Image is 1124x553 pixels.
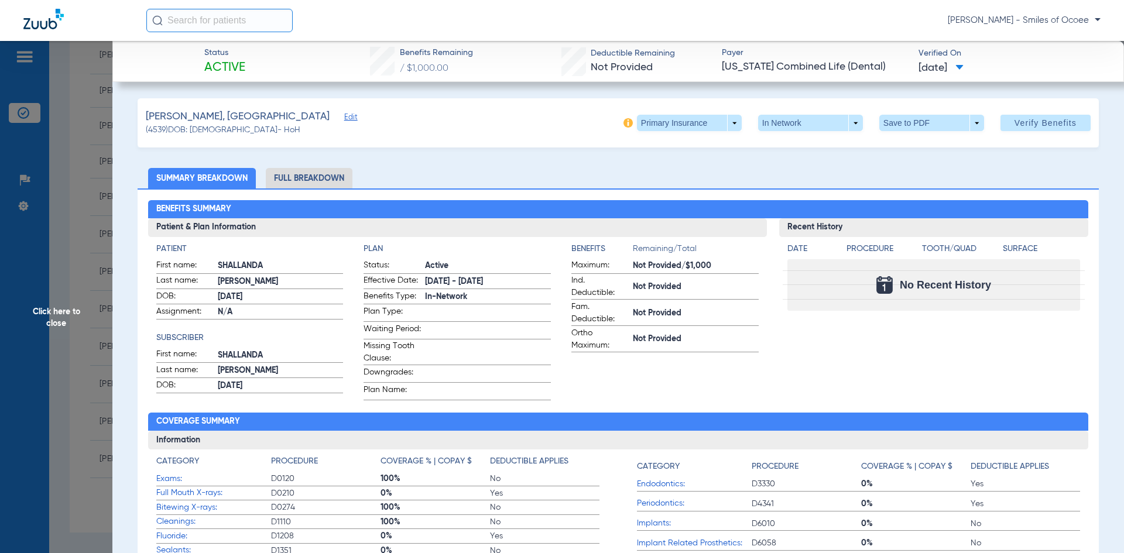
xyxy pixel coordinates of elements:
[571,327,629,352] span: Ortho Maximum:
[633,281,759,293] span: Not Provided
[971,498,1080,510] span: Yes
[637,461,680,473] h4: Category
[156,290,214,304] span: DOB:
[271,455,381,472] app-breakdown-title: Procedure
[919,47,1105,60] span: Verified On
[218,276,344,288] span: [PERSON_NAME]
[156,348,214,362] span: First name:
[204,60,245,76] span: Active
[271,487,381,499] span: D0210
[623,118,633,128] img: info-icon
[148,431,1089,449] h3: Information
[633,260,759,272] span: Not Provided/$1,000
[861,537,971,549] span: 0%
[218,291,344,303] span: [DATE]
[156,473,271,485] span: Exams:
[156,379,214,393] span: DOB:
[948,15,1101,26] span: [PERSON_NAME] - Smiles of Ocoee
[23,9,64,29] img: Zuub Logo
[364,323,421,339] span: Waiting Period:
[218,306,344,318] span: N/A
[152,15,163,26] img: Search Icon
[156,487,271,499] span: Full Mouth X-rays:
[490,455,568,468] h4: Deductible Applies
[637,478,752,490] span: Endodontics:
[381,516,490,528] span: 100%
[971,478,1080,490] span: Yes
[861,455,971,477] app-breakdown-title: Coverage % | Copay $
[847,243,918,255] h4: Procedure
[787,243,837,255] h4: Date
[571,243,633,255] h4: Benefits
[218,349,344,362] span: SHALLANDA
[425,260,551,272] span: Active
[381,530,490,542] span: 0%
[271,455,318,468] h4: Procedure
[633,333,759,345] span: Not Provided
[364,243,551,255] app-breakdown-title: Plan
[1065,497,1124,553] iframe: Chat Widget
[637,517,752,530] span: Implants:
[861,518,971,530] span: 0%
[148,200,1089,219] h2: Benefits Summary
[266,168,352,188] li: Full Breakdown
[879,115,984,131] button: Save to PDF
[271,516,381,528] span: D1110
[156,259,214,273] span: First name:
[156,516,271,528] span: Cleanings:
[971,518,1080,530] span: No
[861,478,971,490] span: 0%
[752,478,861,490] span: D3330
[876,276,893,294] img: Calendar
[146,124,300,136] span: (4539) DOB: [DEMOGRAPHIC_DATA] - HoH
[364,274,421,288] span: Effective Date:
[752,537,861,549] span: D6058
[381,455,490,472] app-breakdown-title: Coverage % | Copay $
[156,243,344,255] h4: Patient
[1003,243,1080,255] h4: Surface
[381,455,472,468] h4: Coverage % | Copay $
[156,364,214,378] span: Last name:
[156,530,271,542] span: Fluoride:
[425,276,551,288] span: [DATE] - [DATE]
[364,366,421,382] span: Downgrades:
[218,260,344,272] span: SHALLANDA
[722,47,909,59] span: Payer
[571,274,629,299] span: Ind. Deductible:
[971,455,1080,477] app-breakdown-title: Deductible Applies
[779,218,1089,237] h3: Recent History
[490,455,599,472] app-breakdown-title: Deductible Applies
[591,47,675,60] span: Deductible Remaining
[752,498,861,510] span: D4341
[271,502,381,513] span: D0274
[381,487,490,499] span: 0%
[156,502,271,514] span: Bitewing X-rays:
[922,243,999,259] app-breakdown-title: Tooth/Quad
[148,413,1089,431] h2: Coverage Summary
[1003,243,1080,259] app-breakdown-title: Surface
[400,64,448,73] span: / $1,000.00
[146,109,330,124] span: [PERSON_NAME], [GEOGRAPHIC_DATA]
[1000,115,1091,131] button: Verify Benefits
[571,301,629,325] span: Fam. Deductible:
[364,290,421,304] span: Benefits Type:
[156,455,199,468] h4: Category
[271,530,381,542] span: D1208
[364,305,421,321] span: Plan Type:
[571,243,633,259] app-breakdown-title: Benefits
[381,473,490,485] span: 100%
[364,384,421,400] span: Plan Name:
[758,115,863,131] button: In Network
[218,365,344,377] span: [PERSON_NAME]
[637,455,752,477] app-breakdown-title: Category
[637,497,752,510] span: Periodontics:
[1015,118,1077,128] span: Verify Benefits
[900,279,991,291] span: No Recent History
[490,516,599,528] span: No
[156,332,344,344] h4: Subscriber
[218,380,344,392] span: [DATE]
[490,487,599,499] span: Yes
